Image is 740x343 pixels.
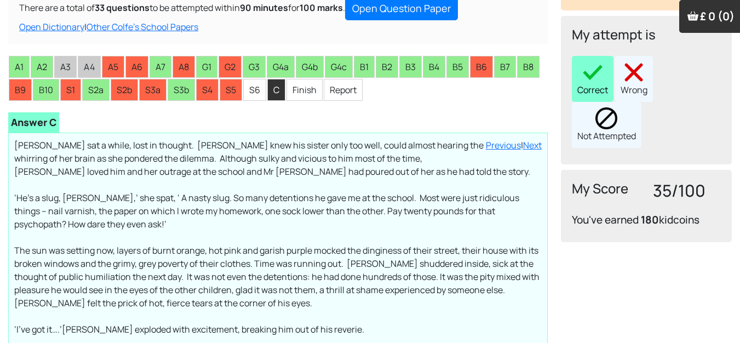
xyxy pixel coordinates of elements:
li: G4a [267,56,295,78]
li: S6 [243,79,266,101]
b: Answer C [11,116,56,129]
li: G3 [243,56,266,78]
a: Next [523,139,542,151]
li: B7 [494,56,516,78]
li: B3 [399,56,422,78]
li: G4b [296,56,324,78]
li: B5 [446,56,469,78]
li: G1 [196,56,217,78]
div: Not Attempted [572,102,641,148]
li: A2 [31,56,53,78]
a: Other Colfe's School Papers [87,21,198,33]
li: B1 [354,56,375,78]
b: 33 questions [95,2,150,14]
li: B6 [470,56,493,78]
b: 90 minutes [240,2,288,14]
h3: 35/100 [653,181,721,201]
img: right40x40.png [582,61,604,83]
div: Correct [572,56,613,102]
li: Finish [286,79,323,101]
b: 180 [641,213,659,227]
li: B10 [33,79,59,101]
li: S1 [60,79,81,101]
h4: My attempt is [572,27,721,43]
li: B4 [423,56,445,78]
a: Open Dictionary [19,21,84,33]
div: | [19,20,537,33]
h4: My Score [572,181,640,197]
li: C [267,79,285,101]
span: £ 0 (0) [700,9,735,24]
li: A3 [54,56,77,78]
li: S3b [168,79,195,101]
li: A6 [125,56,148,78]
img: Your items in the shopping basket [687,10,698,21]
li: Report [324,79,363,101]
li: B8 [517,56,540,78]
li: G2 [219,56,242,78]
li: S2b [111,79,138,101]
li: A8 [173,56,195,78]
li: S3a [139,79,167,101]
div: | [486,139,542,152]
li: S5 [220,79,242,101]
h4: You've earned kidcoins [572,214,721,226]
img: block.png [595,107,617,129]
div: Wrong [615,56,653,102]
li: G4c [325,56,353,78]
a: Previous [486,139,521,151]
li: S4 [196,79,219,101]
img: cross40x40.png [623,61,645,83]
li: B9 [9,79,32,101]
li: A1 [9,56,30,78]
li: A7 [150,56,171,78]
b: 100 marks [300,2,343,14]
li: S2a [82,79,110,101]
li: B2 [376,56,398,78]
li: A5 [102,56,124,78]
li: A4 [78,56,101,78]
